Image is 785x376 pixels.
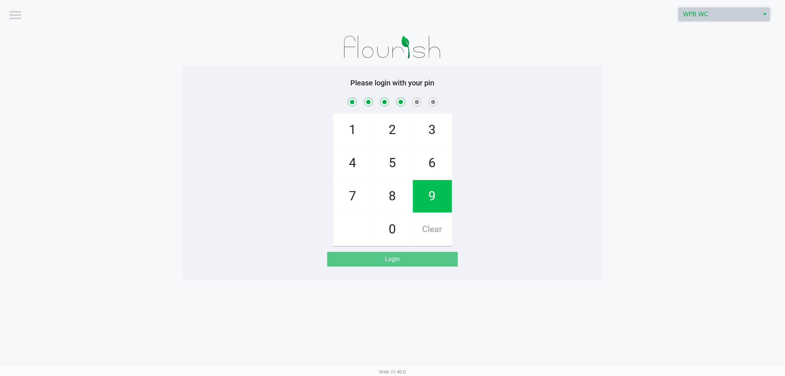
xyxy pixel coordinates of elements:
span: 4 [333,147,372,179]
span: 1 [333,114,372,146]
h5: Please login with your pin [188,78,597,87]
span: 0 [373,213,412,246]
span: 2 [373,114,412,146]
span: 5 [373,147,412,179]
span: Clear [413,213,452,246]
span: 8 [373,180,412,212]
button: Select [759,8,770,21]
span: 7 [333,180,372,212]
span: 6 [413,147,452,179]
span: 3 [413,114,452,146]
span: 9 [413,180,452,212]
span: Web: v1.40.0 [379,369,406,375]
span: WPB WC [683,10,755,19]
